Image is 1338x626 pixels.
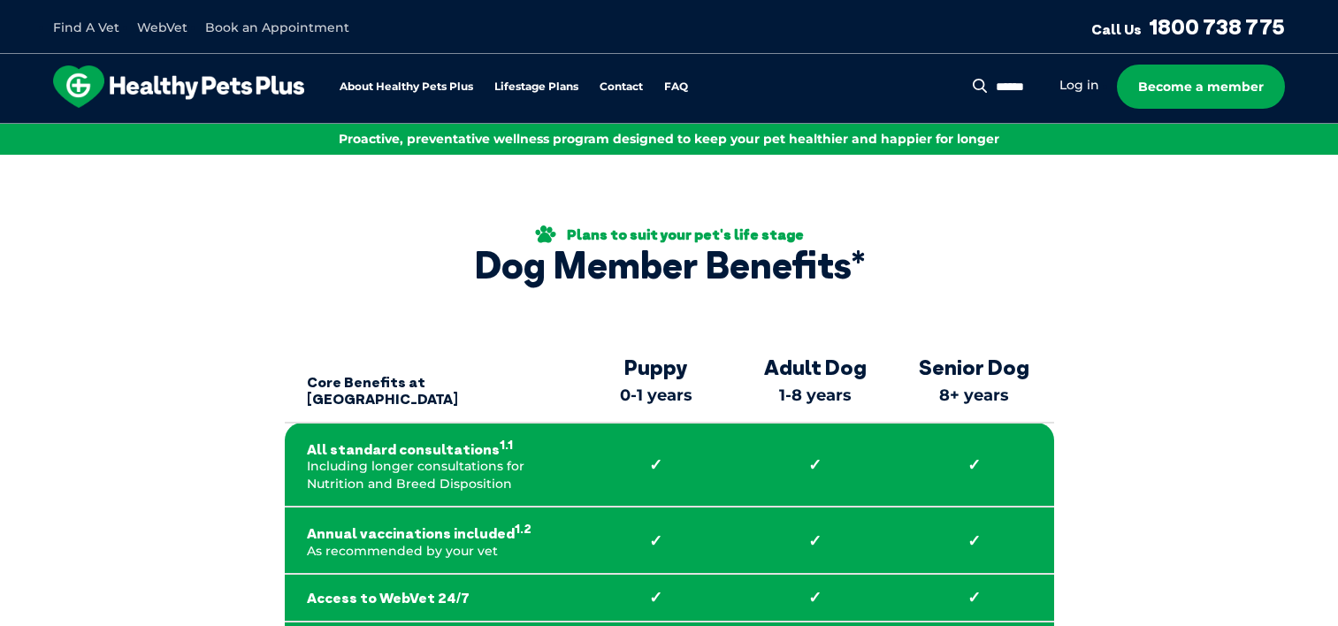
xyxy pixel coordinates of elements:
td: Including longer consultations for Nutrition and Breed Disposition [285,423,577,508]
th: 0-1 years [577,344,736,423]
strong: Senior Dog [904,355,1045,380]
strong: ✓ [599,455,714,475]
strong: ✓ [599,588,714,607]
strong: Access to WebVet 24/7 [307,590,554,607]
div: Plans to suit your pet's life stage [474,225,865,243]
a: About Healthy Pets Plus [340,81,473,93]
a: Contact [600,81,643,93]
sup: 1.2 [515,522,531,536]
strong: ✓ [599,531,714,551]
strong: ✓ [917,588,1032,607]
a: Log in [1059,77,1099,94]
strong: ✓ [758,531,873,551]
a: Become a member [1117,65,1285,109]
a: Book an Appointment [205,19,349,35]
strong: Core Benefits at [GEOGRAPHIC_DATA] [307,357,554,408]
span: Proactive, preventative wellness program designed to keep your pet healthier and happier for longer [339,131,999,147]
img: hpp-logo [53,65,304,108]
img: Plans to suit your pet's life stage [535,225,556,243]
strong: Puppy [585,355,727,380]
strong: ✓ [758,455,873,475]
button: Search [969,77,991,95]
td: As recommended by your vet [285,507,577,574]
a: Find A Vet [53,19,119,35]
strong: Adult Dog [745,355,886,380]
div: Dog Member Benefits* [474,243,865,287]
sup: 1.1 [500,438,513,452]
a: WebVet [137,19,187,35]
strong: ✓ [917,455,1032,475]
th: 1-8 years [736,344,895,423]
span: Call Us [1091,20,1142,38]
th: 8+ years [895,344,1054,423]
strong: ✓ [917,531,1032,551]
strong: All standard consultations [307,437,554,459]
a: Lifestage Plans [494,81,578,93]
a: FAQ [664,81,688,93]
strong: Annual vaccinations included [307,521,554,543]
a: Call Us1800 738 775 [1091,13,1285,40]
strong: ✓ [758,588,873,607]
